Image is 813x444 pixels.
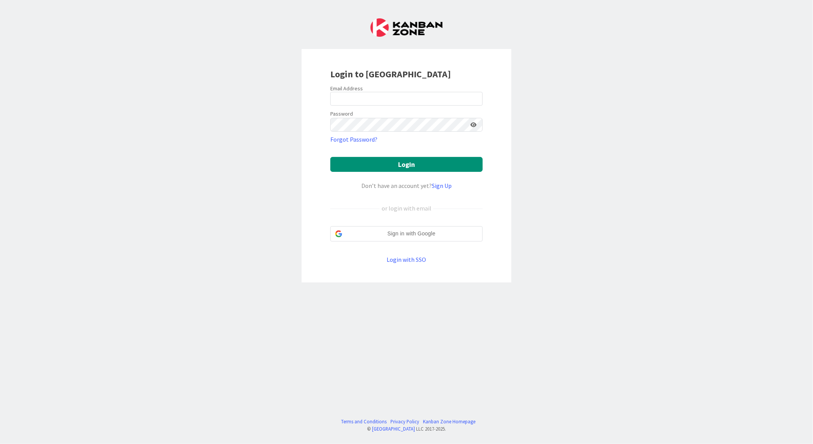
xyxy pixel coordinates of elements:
[330,226,483,242] div: Sign in with Google
[387,256,426,263] a: Login with SSO
[371,18,442,37] img: Kanban Zone
[330,157,483,172] button: Login
[338,425,476,433] div: © LLC 2017- 2025 .
[423,418,476,425] a: Kanban Zone Homepage
[330,110,353,118] label: Password
[330,68,451,80] b: Login to [GEOGRAPHIC_DATA]
[330,181,483,190] div: Don’t have an account yet?
[330,135,377,144] a: Forgot Password?
[330,85,363,92] label: Email Address
[380,204,433,213] div: or login with email
[391,418,420,425] a: Privacy Policy
[345,230,478,238] span: Sign in with Google
[432,182,452,189] a: Sign Up
[341,418,387,425] a: Terms and Conditions
[372,426,415,432] a: [GEOGRAPHIC_DATA]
